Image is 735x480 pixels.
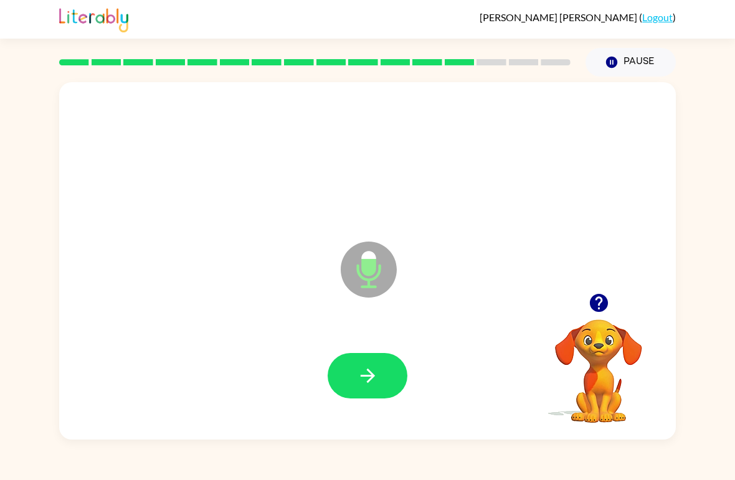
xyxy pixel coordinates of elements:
span: [PERSON_NAME] [PERSON_NAME] [480,11,639,23]
button: Pause [586,48,676,77]
img: Literably [59,5,128,32]
video: Your browser must support playing .mp4 files to use Literably. Please try using another browser. [536,300,661,425]
div: ( ) [480,11,676,23]
a: Logout [642,11,673,23]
